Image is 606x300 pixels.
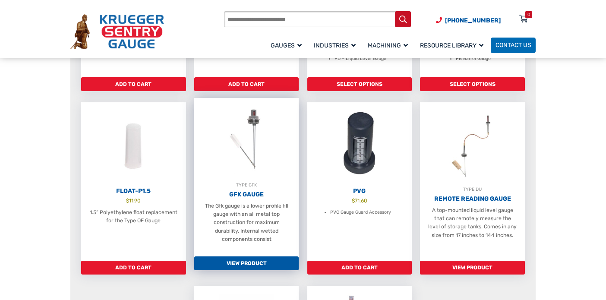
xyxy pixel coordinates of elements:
a: Phone Number (920) 434-8860 [436,16,501,25]
a: Read more about “GFK Gauge” [194,256,299,270]
a: Add to cart: “Barrel Gauge” [420,77,525,91]
a: Add to cart: “At A Glance” [307,77,412,91]
p: The Gfk gauge is a lower profile fill gauge with an all metal top construction for maximum durabi... [202,202,291,243]
img: Remote Reading Gauge [420,102,525,186]
h2: PVG [307,187,412,195]
img: Float-P1.5 [81,102,186,186]
a: PVG $71.60 PVC Gauge Guard Accessory [307,102,412,261]
span: Contact Us [496,42,531,49]
a: Contact Us [491,38,536,53]
span: Gauges [271,42,302,49]
a: Read more about “Remote Reading Gauge” [420,261,525,275]
span: $ [126,198,129,204]
a: Add to cart: “ALG-H” [81,77,186,91]
bdi: 71.60 [352,198,367,204]
a: Float-P1.5 $11.90 1.5” Polyethylene float replacement for the Type OF Gauge [81,102,186,261]
p: A top-mounted liquid level gauge that can remotely measure the level of storage tanks. Comes in a... [428,206,518,240]
bdi: 11.90 [126,198,141,204]
h2: Float-P1.5 [81,187,186,195]
span: Machining [368,42,408,49]
a: TYPE DURemote Reading Gauge A top-mounted liquid level gauge that can remotely measure the level ... [420,102,525,261]
h2: Remote Reading Gauge [420,195,525,203]
a: Add to cart: “Float-P1.5” [81,261,186,275]
img: PVG [307,102,412,186]
p: 1.5” Polyethylene float replacement for the Type OF Gauge [89,208,179,225]
div: 0 [527,11,530,18]
a: Machining [363,36,415,54]
a: Add to cart: “ALN” [194,77,299,91]
a: Add to cart: “PVG” [307,261,412,275]
a: Gauges [266,36,309,54]
a: Resource Library [415,36,491,54]
img: GFK Gauge [194,98,299,181]
a: Industries [309,36,363,54]
li: PVC Gauge Guard Accessory [330,208,391,216]
img: Krueger Sentry Gauge [70,14,164,49]
h2: GFK Gauge [194,191,299,199]
span: Resource Library [420,42,483,49]
div: TYPE GFK [194,181,299,189]
span: [PHONE_NUMBER] [445,17,501,24]
div: TYPE DU [420,186,525,193]
a: TYPE GFKGFK Gauge The Gfk gauge is a lower profile fill gauge with an all metal top construction ... [194,98,299,257]
span: $ [352,198,355,204]
span: Industries [314,42,356,49]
